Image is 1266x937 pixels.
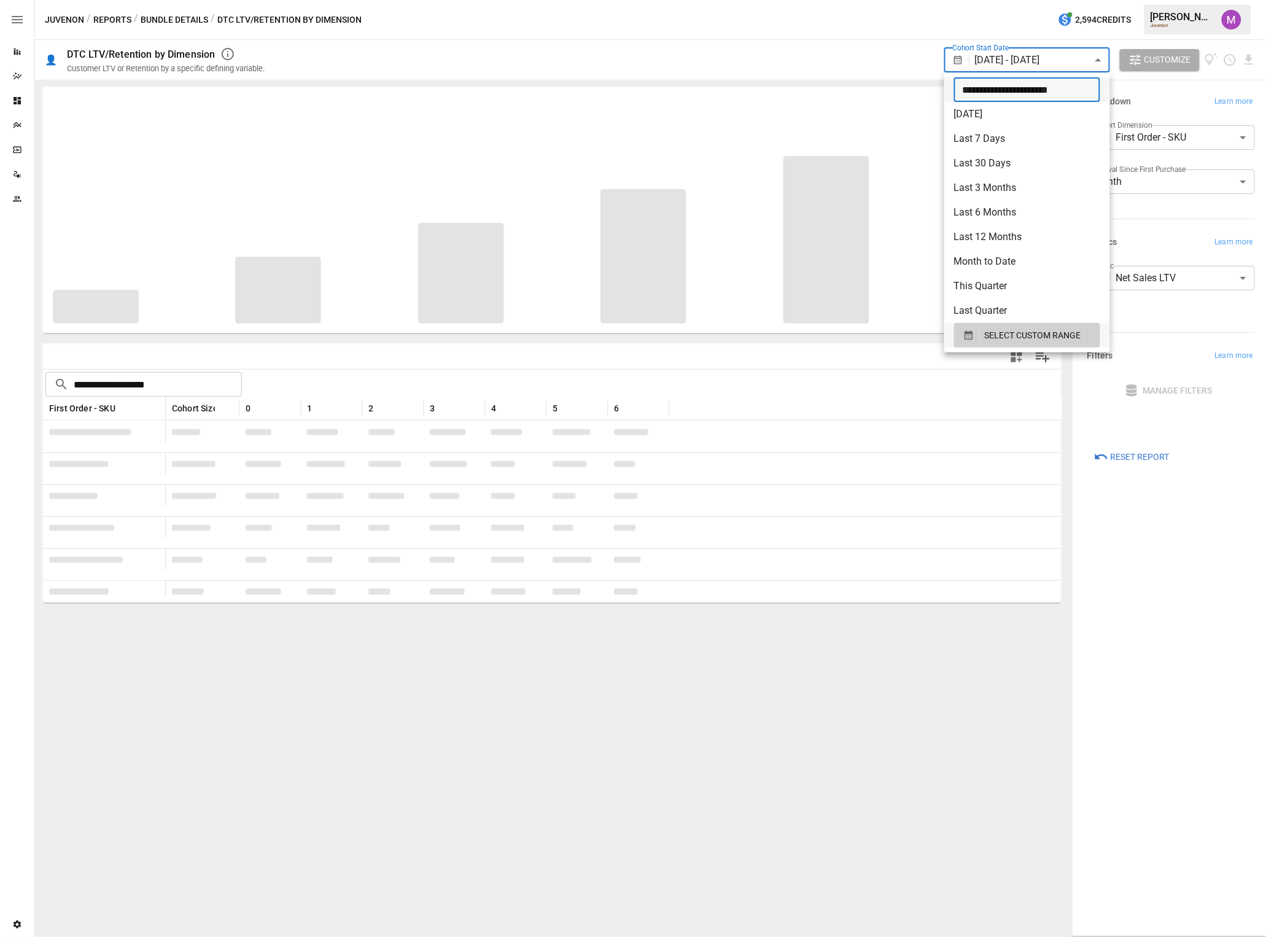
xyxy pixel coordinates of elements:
li: This Quarter [944,274,1110,298]
li: Last 12 Months [944,225,1110,249]
span: SELECT CUSTOM RANGE [985,328,1081,343]
li: [DATE] [944,102,1110,126]
li: Last 7 Days [944,126,1110,151]
li: Last 30 Days [944,151,1110,176]
li: Last 3 Months [944,176,1110,200]
li: Last 6 Months [944,200,1110,225]
li: Last Quarter [944,298,1110,323]
li: Month to Date [944,249,1110,274]
button: SELECT CUSTOM RANGE [954,323,1100,348]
